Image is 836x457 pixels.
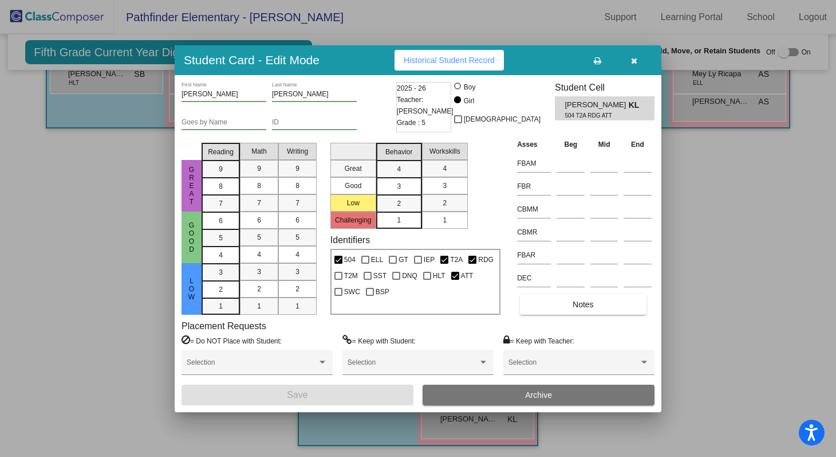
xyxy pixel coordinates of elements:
span: 4 [397,164,401,174]
span: Archive [525,390,552,400]
span: 5 [295,232,299,243]
input: assessment [517,269,551,287]
span: 7 [295,198,299,208]
span: BSP [376,285,389,299]
span: 6 [219,216,223,226]
span: 9 [257,163,261,174]
button: Archive [423,385,654,405]
span: Behavior [385,147,412,157]
span: 2 [295,284,299,294]
h3: Student Cell [555,82,654,93]
input: assessment [517,178,551,195]
span: Reading [208,147,234,157]
span: Grade : 5 [397,117,425,128]
label: = Do NOT Place with Student: [182,335,282,346]
button: Save [182,385,413,405]
span: 2 [219,284,223,295]
span: RDG [478,253,494,267]
span: 1 [219,301,223,311]
label: Placement Requests [182,321,266,331]
span: 3 [219,267,223,278]
span: 8 [257,181,261,191]
span: 4 [295,249,299,260]
span: Historical Student Record [404,56,495,65]
span: 1 [443,215,447,225]
span: SST [373,269,387,283]
h3: Student Card - Edit Mode [184,53,320,67]
span: 2 [397,198,401,209]
span: Save [287,390,307,400]
span: GT [399,253,408,267]
span: IEP [424,253,435,267]
button: Notes [520,294,646,315]
input: assessment [517,201,551,218]
span: ATT [461,269,474,283]
span: 4 [219,250,223,260]
span: 3 [295,267,299,277]
th: End [621,138,654,151]
span: 504 [344,253,356,267]
span: 6 [295,215,299,225]
span: Notes [573,300,594,309]
span: HLT [433,269,445,283]
span: 3 [257,267,261,277]
span: 2 [443,198,447,208]
span: Good [187,221,197,253]
label: = Keep with Student: [342,335,416,346]
span: KL [629,99,645,111]
span: 5 [219,233,223,243]
span: [DEMOGRAPHIC_DATA] [464,112,541,126]
button: Historical Student Record [395,50,504,71]
span: 4 [443,163,447,174]
span: 2025 - 26 [397,83,426,94]
th: Mid [587,138,621,151]
span: 5 [257,232,261,243]
span: Teacher: [PERSON_NAME] [397,94,454,117]
label: = Keep with Teacher: [503,335,574,346]
span: SWC [344,285,360,299]
span: Workskills [429,146,460,157]
input: assessment [517,224,551,241]
label: Identifiers [330,235,370,245]
span: 9 [295,163,299,174]
th: Beg [554,138,587,151]
span: 4 [257,249,261,260]
span: 1 [397,215,401,225]
span: Low [187,277,197,301]
span: 1 [295,301,299,311]
span: Writing [287,146,308,157]
th: Asses [514,138,554,151]
span: 8 [219,181,223,192]
span: DNQ [402,269,417,283]
span: 7 [257,198,261,208]
span: 9 [219,164,223,174]
input: assessment [517,247,551,264]
span: T2A [450,253,463,267]
span: 6 [257,215,261,225]
span: ELL [371,253,383,267]
span: 7 [219,198,223,209]
span: T2M [344,269,358,283]
span: 8 [295,181,299,191]
span: [PERSON_NAME] [565,99,628,111]
span: 1 [257,301,261,311]
div: Boy [463,82,476,92]
span: 3 [397,181,401,192]
input: assessment [517,155,551,172]
input: goes by name [182,119,266,127]
span: 2 [257,284,261,294]
span: 3 [443,181,447,191]
div: Girl [463,96,475,106]
span: Math [251,146,267,157]
span: Great [187,166,197,206]
span: 504 T2A RDG ATT [565,111,620,120]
